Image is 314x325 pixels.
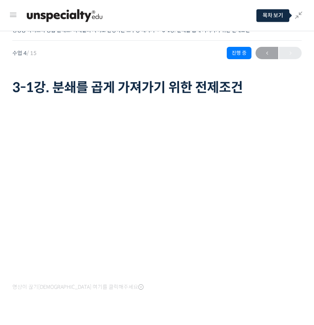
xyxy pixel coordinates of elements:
[12,284,144,290] span: 영상이 끊기[DEMOGRAPHIC_DATA] 여기를 클릭해주세요
[12,51,37,56] span: 수업 4
[12,80,302,95] h1: 3-1강. 분쇄를 곱게 가져가기 위한 전제조건
[227,47,251,59] div: 진행 중
[256,47,278,59] a: ←이전
[256,48,278,59] span: ←
[27,50,37,57] span: / 15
